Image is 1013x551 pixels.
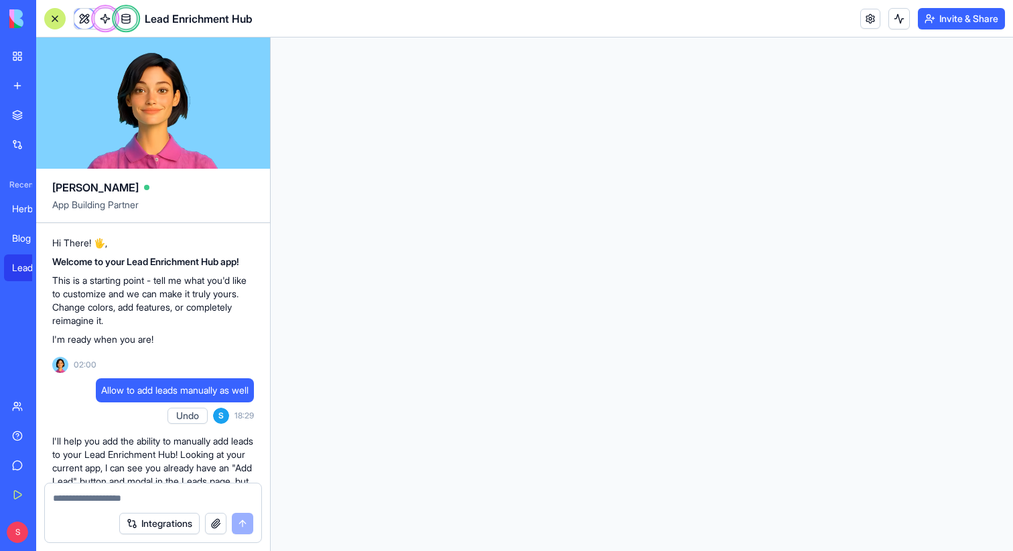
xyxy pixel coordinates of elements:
span: Recent [4,179,32,190]
p: Hi There! 🖐️, [52,236,254,250]
a: Herbal Wellness Portal [4,195,58,222]
img: Ella_00000_wcx2te.png [52,357,68,373]
strong: Welcome to your Lead Enrichment Hub app! [52,256,239,267]
button: Integrations [119,513,200,534]
span: Lead Enrichment Hub [145,11,253,27]
a: Blog Generation Pro [4,225,58,252]
div: Lead Enrichment Hub [12,261,50,274]
p: I'll help you add the ability to manually add leads to your Lead Enrichment Hub! Looking at your ... [52,435,254,515]
span: S [213,408,229,424]
button: Invite & Share [918,8,1005,29]
span: S [7,522,28,543]
p: I'm ready when you are! [52,333,254,346]
img: logo [9,9,92,28]
div: Blog Generation Pro [12,232,50,245]
span: Allow to add leads manually as well [101,384,249,397]
span: 02:00 [74,360,96,370]
span: App Building Partner [52,198,254,222]
a: Lead Enrichment Hub [4,254,58,281]
div: Herbal Wellness Portal [12,202,50,216]
span: [PERSON_NAME] [52,179,139,195]
span: 18:29 [234,410,254,421]
p: This is a starting point - tell me what you'd like to customize and we can make it truly yours. C... [52,274,254,327]
button: Undo [167,408,208,424]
